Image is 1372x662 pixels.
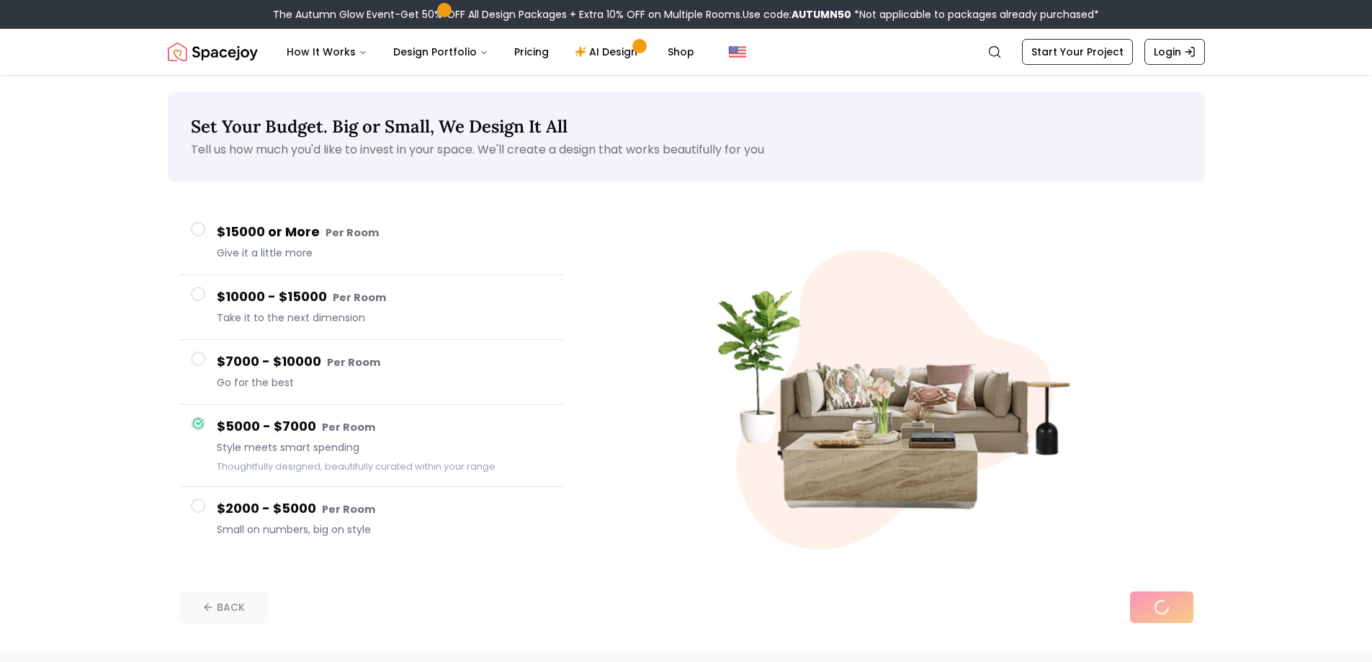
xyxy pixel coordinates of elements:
h4: $5000 - $7000 [217,416,552,437]
span: Use code: [743,7,851,22]
nav: Main [275,37,706,66]
small: Per Room [326,225,379,240]
button: How It Works [275,37,379,66]
h4: $7000 - $10000 [217,352,552,372]
nav: Global [168,29,1205,75]
a: Start Your Project [1022,39,1133,65]
span: Small on numbers, big on style [217,522,552,537]
span: Give it a little more [217,246,552,260]
a: Pricing [503,37,560,66]
button: $10000 - $15000 Per RoomTake it to the next dimension [179,275,564,340]
button: $7000 - $10000 Per RoomGo for the best [179,340,564,405]
a: AI Design [563,37,653,66]
button: Design Portfolio [382,37,500,66]
a: Login [1144,39,1205,65]
span: *Not applicable to packages already purchased* [851,7,1099,22]
small: Thoughtfully designed, beautifully curated within your range [217,460,496,473]
p: Tell us how much you'd like to invest in your space. We'll create a design that works beautifully... [191,141,1182,158]
span: Set Your Budget. Big or Small, We Design It All [191,115,568,138]
small: Per Room [333,290,386,305]
span: Take it to the next dimension [217,310,552,325]
span: Style meets smart spending [217,440,552,455]
div: The Autumn Glow Event-Get 50% OFF All Design Packages + Extra 10% OFF on Multiple Rooms. [273,7,1099,22]
small: Per Room [322,420,375,434]
button: $2000 - $5000 Per RoomSmall on numbers, big on style [179,487,564,551]
h4: $15000 or More [217,222,552,243]
b: AUTUMN50 [792,7,851,22]
a: Shop [656,37,706,66]
a: Spacejoy [168,37,258,66]
button: $15000 or More Per RoomGive it a little more [179,210,564,275]
small: Per Room [322,502,375,516]
span: Go for the best [217,375,552,390]
h4: $2000 - $5000 [217,498,552,519]
small: Per Room [327,355,380,370]
img: Spacejoy Logo [168,37,258,66]
button: $5000 - $7000 Per RoomStyle meets smart spendingThoughtfully designed, beautifully curated within... [179,405,564,487]
img: United States [729,43,746,61]
h4: $10000 - $15000 [217,287,552,308]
